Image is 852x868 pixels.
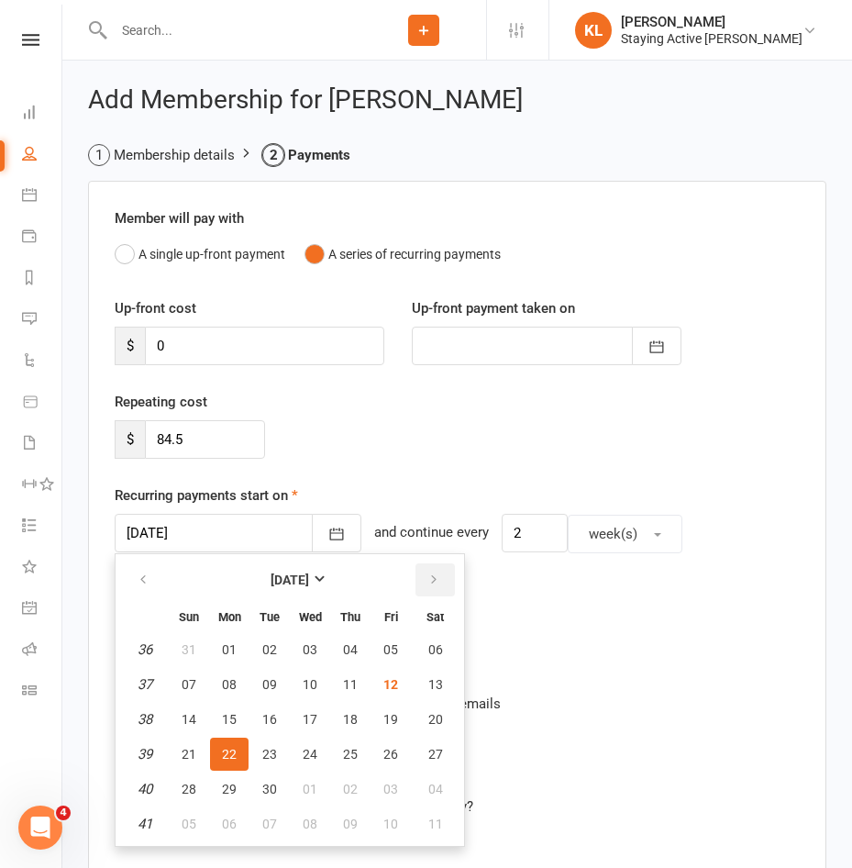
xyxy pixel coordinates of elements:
[115,237,285,272] button: A single up-front payment
[222,747,237,762] span: 22
[303,677,317,692] span: 10
[428,782,443,796] span: 04
[343,677,358,692] span: 11
[170,807,208,840] button: 05
[331,807,370,840] button: 09
[262,642,277,657] span: 02
[222,782,237,796] span: 29
[371,738,410,771] button: 26
[412,807,459,840] button: 11
[222,817,237,831] span: 06
[115,484,298,506] label: Recurring payments start on
[412,668,459,701] button: 13
[412,738,459,771] button: 27
[303,712,317,727] span: 17
[340,610,360,624] small: Thursday
[371,633,410,666] button: 05
[621,30,802,47] div: Staying Active [PERSON_NAME]
[575,12,612,49] div: KL
[170,703,208,736] button: 14
[115,420,145,459] span: $
[428,677,443,692] span: 13
[218,610,241,624] small: Monday
[179,610,199,624] small: Sunday
[22,259,63,300] a: Reports
[291,703,329,736] button: 17
[115,391,207,413] label: Repeating cost
[182,747,196,762] span: 21
[331,703,370,736] button: 18
[428,747,443,762] span: 27
[250,703,289,736] button: 16
[371,807,410,840] button: 10
[568,515,682,553] button: week(s)
[371,773,410,806] button: 03
[210,633,249,666] button: 01
[331,773,370,806] button: 02
[428,817,443,831] span: 11
[182,642,196,657] span: 31
[343,747,358,762] span: 25
[303,747,317,762] span: 24
[115,207,244,229] label: Member will pay with
[291,668,329,701] button: 10
[222,712,237,727] span: 15
[383,817,398,831] span: 10
[383,747,398,762] span: 26
[343,782,358,796] span: 02
[222,677,237,692] span: 08
[22,94,63,135] a: Dashboard
[412,633,459,666] button: 06
[22,630,63,672] a: Roll call kiosk mode
[170,633,208,666] button: 31
[331,668,370,701] button: 11
[138,781,152,797] em: 40
[271,573,309,587] strong: [DATE]
[262,782,277,796] span: 30
[138,711,152,728] em: 38
[210,703,249,736] button: 15
[428,642,443,657] span: 06
[22,383,63,424] a: Product Sales
[303,782,317,796] span: 01
[262,144,350,166] li: Payments
[250,633,289,666] button: 02
[170,773,208,806] button: 28
[170,668,208,701] button: 07
[88,144,235,166] li: Membership details
[331,633,370,666] button: 04
[383,677,398,692] span: 12
[384,610,398,624] small: Friday
[412,773,459,806] button: 04
[383,642,398,657] span: 05
[262,677,277,692] span: 09
[260,610,280,624] small: Tuesday
[210,738,249,771] button: 22
[250,668,289,701] button: 09
[291,773,329,806] button: 01
[22,548,63,589] a: What's New
[115,297,196,319] label: Up-front cost
[291,633,329,666] button: 03
[262,817,277,831] span: 07
[426,610,444,624] small: Saturday
[343,642,358,657] span: 04
[371,668,410,701] button: 12
[589,526,637,542] span: week(s)
[182,817,196,831] span: 05
[371,703,410,736] button: 19
[182,782,196,796] span: 28
[383,782,398,796] span: 03
[138,676,152,693] em: 37
[56,806,71,820] span: 4
[383,712,398,727] span: 19
[412,703,459,736] button: 20
[303,817,317,831] span: 08
[88,86,826,115] h2: Add Membership for [PERSON_NAME]
[108,17,361,43] input: Search...
[291,807,329,840] button: 08
[343,712,358,727] span: 18
[428,712,443,727] span: 20
[304,237,501,272] button: A series of recurring payments
[303,642,317,657] span: 03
